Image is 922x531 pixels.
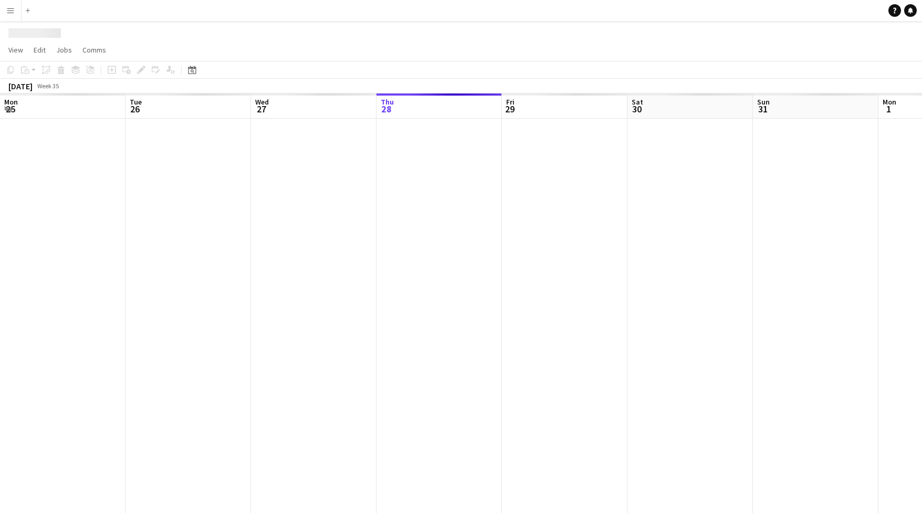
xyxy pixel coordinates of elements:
span: 31 [756,103,770,115]
span: 25 [3,103,18,115]
span: 29 [505,103,515,115]
a: View [4,43,27,57]
span: Fri [506,97,515,107]
span: 30 [630,103,643,115]
span: 27 [254,103,269,115]
span: Tue [130,97,142,107]
a: Edit [29,43,50,57]
span: 1 [881,103,896,115]
div: [DATE] [8,81,33,91]
span: 28 [379,103,394,115]
span: 26 [128,103,142,115]
a: Jobs [52,43,76,57]
span: Sat [632,97,643,107]
span: Thu [381,97,394,107]
span: Mon [883,97,896,107]
span: Sun [757,97,770,107]
span: Jobs [56,45,72,55]
span: Mon [4,97,18,107]
span: Comms [82,45,106,55]
span: Week 35 [35,82,61,90]
span: Edit [34,45,46,55]
span: Wed [255,97,269,107]
span: View [8,45,23,55]
a: Comms [78,43,110,57]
